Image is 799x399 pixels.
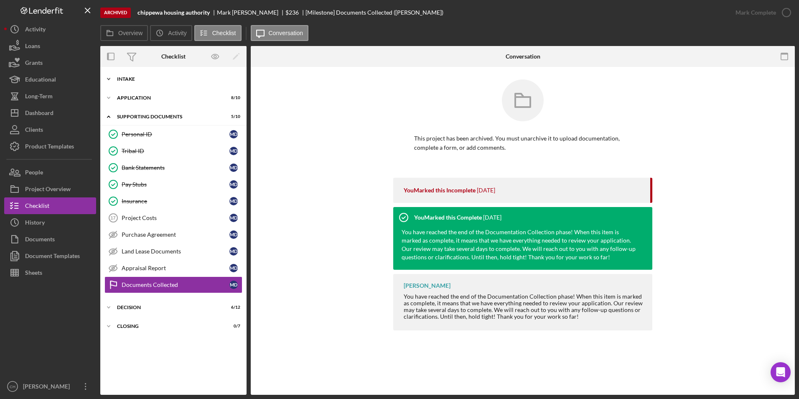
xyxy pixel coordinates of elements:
button: Activity [150,25,192,41]
a: Appraisal ReportMD [104,260,242,276]
div: Supporting Documents [117,114,219,119]
button: CH[PERSON_NAME] [4,378,96,395]
a: Bank StatementsMD [104,159,242,176]
div: Purchase Agreement [122,231,229,238]
div: M D [229,147,238,155]
div: Pay Stubs [122,181,229,188]
div: Checklist [25,197,49,216]
button: Project Overview [4,181,96,197]
p: This project has been archived. You must unarchive it to upload documentation, complete a form, o... [414,134,631,153]
div: Educational [25,71,56,90]
a: Tribal IDMD [104,143,242,159]
a: InsuranceMD [104,193,242,210]
div: Mark Complete [735,4,776,21]
div: Conversation [506,53,540,60]
div: Project Costs [122,215,229,221]
a: Land Lease DocumentsMD [104,243,242,260]
button: Activity [4,21,96,38]
div: 6 / 12 [225,305,240,310]
div: Sheets [25,264,42,283]
button: Educational [4,71,96,88]
div: M D [229,164,238,172]
label: Overview [118,30,142,36]
div: M D [229,214,238,222]
button: Document Templates [4,248,96,264]
div: Product Templates [25,138,74,157]
div: Checklist [161,53,186,60]
div: [PERSON_NAME] [21,378,75,397]
label: Activity [168,30,186,36]
div: History [25,214,45,233]
div: Documents [25,231,55,250]
div: You Marked this Incomplete [404,187,476,194]
button: Grants [4,54,96,71]
div: M D [229,247,238,256]
button: Checklist [194,25,242,41]
div: M D [229,197,238,205]
div: Mark [PERSON_NAME] [217,9,285,16]
div: You have reached the end of the Documentation Collection phase! When this item is marked as compl... [402,228,636,261]
button: People [4,164,96,181]
tspan: 17 [110,215,115,220]
time: 2025-04-11 14:35 [483,214,501,221]
div: Grants [25,54,43,73]
div: Land Lease Documents [122,248,229,255]
a: Personal IDMD [104,126,242,143]
div: Long-Term [25,88,53,107]
div: Closing [117,324,219,329]
div: Open Intercom Messenger [771,362,791,382]
button: Long-Term [4,88,96,105]
a: Pay StubsMD [104,176,242,193]
div: $236 [285,9,299,16]
div: Tribal ID [122,148,229,154]
div: Decision [117,305,219,310]
label: Conversation [269,30,303,36]
div: [PERSON_NAME] [404,282,450,289]
button: Checklist [4,197,96,214]
div: 0 / 7 [225,324,240,329]
div: People [25,164,43,183]
b: chippewa housing authority [137,9,210,16]
button: Mark Complete [727,4,795,21]
div: Intake [117,77,236,82]
a: Documents CollectedMD [104,276,242,293]
a: 17Project CostsMD [104,210,242,226]
div: Activity [25,21,46,40]
button: Dashboard [4,105,96,121]
div: Loans [25,38,40,56]
div: You Marked this Complete [414,214,482,221]
div: Bank Statements [122,164,229,171]
label: Checklist [212,30,236,36]
div: Appraisal Report [122,265,229,271]
button: Clients [4,121,96,138]
div: M D [229,281,238,289]
button: Loans [4,38,96,54]
button: Conversation [251,25,309,41]
div: Clients [25,121,43,140]
button: Documents [4,231,96,248]
div: You have reached the end of the Documentation Collection phase! When this item is marked as compl... [404,293,644,320]
div: Application [117,95,219,100]
div: Dashboard [25,105,53,123]
button: Product Templates [4,138,96,155]
button: History [4,214,96,231]
button: Sheets [4,264,96,281]
div: M D [229,180,238,189]
div: 5 / 10 [225,114,240,119]
div: Project Overview [25,181,71,199]
button: Overview [100,25,148,41]
div: [Milestone] Documents Collected ([PERSON_NAME]) [305,9,443,16]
